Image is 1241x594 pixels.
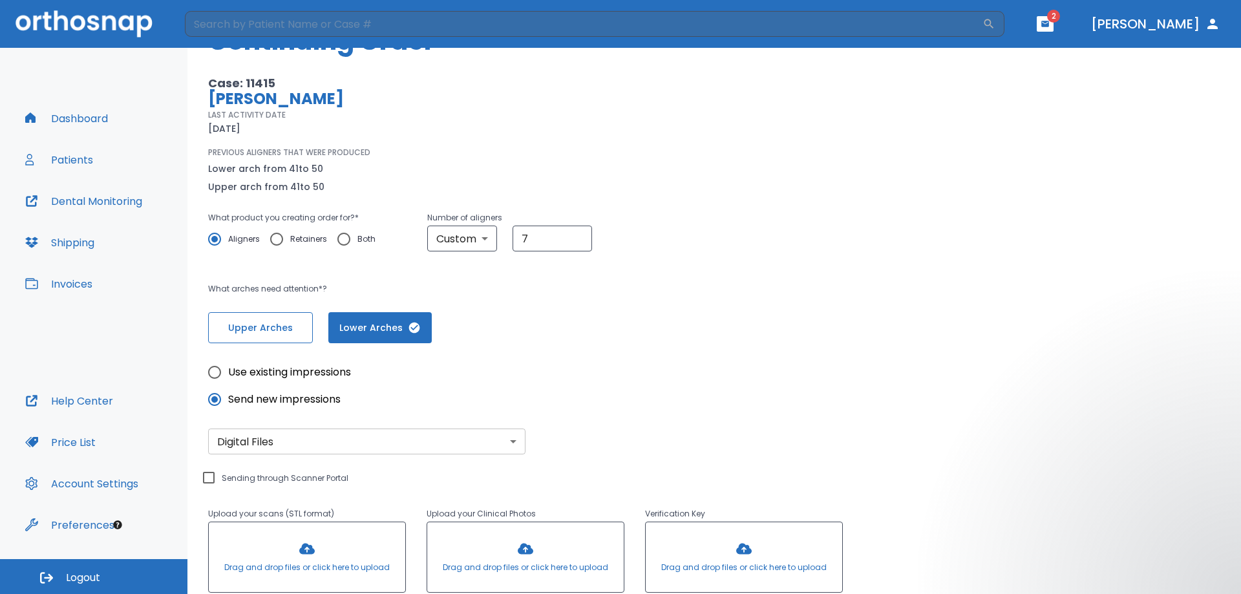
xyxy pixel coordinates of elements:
div: Custom [427,226,497,251]
span: Upper Arches [222,321,299,335]
p: Verification Key [645,506,843,522]
p: Case: 11415 [208,76,799,91]
button: Shipping [17,227,102,258]
p: [PERSON_NAME] [208,91,799,107]
button: Dental Monitoring [17,186,150,217]
button: Preferences [17,509,122,540]
span: Both [357,231,376,247]
p: What product you creating order for? * [208,210,386,226]
p: Upper arch from 41 to 50 [208,179,324,195]
button: Invoices [17,268,100,299]
span: Send new impressions [228,392,341,407]
button: Lower Arches [328,312,432,343]
span: 2 [1047,10,1060,23]
span: Retainers [290,231,327,247]
button: Account Settings [17,468,146,499]
p: LAST ACTIVITY DATE [208,109,286,121]
button: Help Center [17,385,121,416]
p: PREVIOUS ALIGNERS THAT WERE PRODUCED [208,147,370,158]
button: Patients [17,144,101,175]
span: Use existing impressions [228,365,351,380]
p: What arches need attention*? [208,281,799,297]
p: Upload your scans (STL format) [208,506,406,522]
button: Upper Arches [208,312,313,343]
p: Lower arch from 41 to 50 [208,161,324,176]
p: [DATE] [208,121,240,136]
button: Dashboard [17,103,116,134]
p: Number of aligners [427,210,592,226]
div: Without label [208,429,525,454]
button: Price List [17,427,103,458]
button: [PERSON_NAME] [1086,12,1225,36]
span: Aligners [228,231,260,247]
img: Orthosnap [16,10,153,37]
div: Tooltip anchor [112,519,123,531]
input: Search by Patient Name or Case # [185,11,982,37]
span: Logout [66,571,100,585]
span: Lower Arches [341,321,419,335]
p: Upload your Clinical Photos [427,506,624,522]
